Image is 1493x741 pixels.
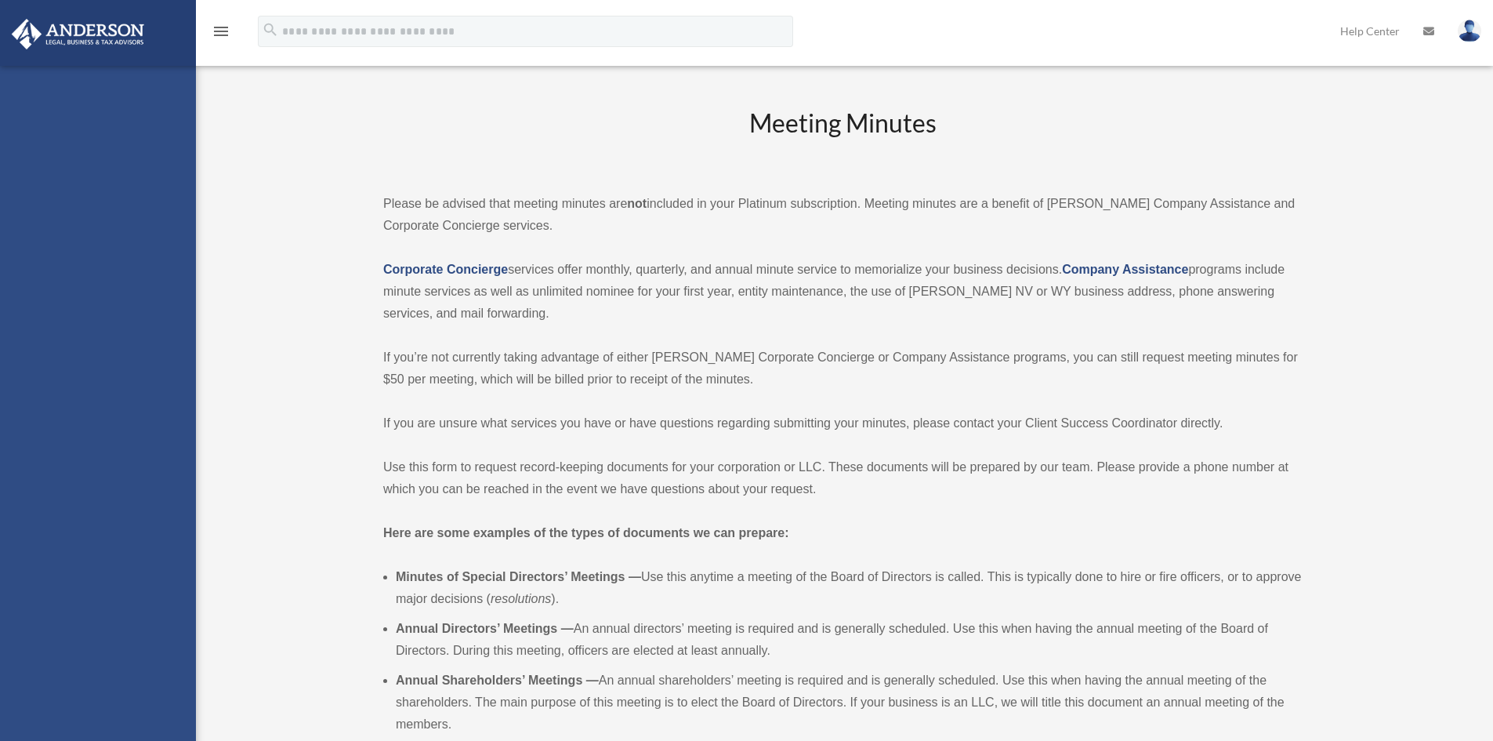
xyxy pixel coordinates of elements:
[383,347,1302,390] p: If you’re not currently taking advantage of either [PERSON_NAME] Corporate Concierge or Company A...
[383,193,1302,237] p: Please be advised that meeting minutes are included in your Platinum subscription. Meeting minute...
[396,674,599,687] b: Annual Shareholders’ Meetings —
[262,21,279,38] i: search
[491,592,551,605] em: resolutions
[383,263,508,276] a: Corporate Concierge
[396,566,1302,610] li: Use this anytime a meeting of the Board of Directors is called. This is typically done to hire or...
[396,670,1302,736] li: An annual shareholders’ meeting is required and is generally scheduled. Use this when having the ...
[1062,263,1188,276] a: Company Assistance
[383,106,1302,171] h2: Meeting Minutes
[7,19,149,49] img: Anderson Advisors Platinum Portal
[1458,20,1481,42] img: User Pic
[396,622,574,635] b: Annual Directors’ Meetings —
[383,259,1302,325] p: services offer monthly, quarterly, and annual minute service to memorialize your business decisio...
[383,412,1302,434] p: If you are unsure what services you have or have questions regarding submitting your minutes, ple...
[396,618,1302,662] li: An annual directors’ meeting is required and is generally scheduled. Use this when having the ann...
[627,197,647,210] strong: not
[212,22,230,41] i: menu
[383,456,1302,500] p: Use this form to request record-keeping documents for your corporation or LLC. These documents wi...
[383,526,789,539] strong: Here are some examples of the types of documents we can prepare:
[396,570,641,583] b: Minutes of Special Directors’ Meetings —
[212,27,230,41] a: menu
